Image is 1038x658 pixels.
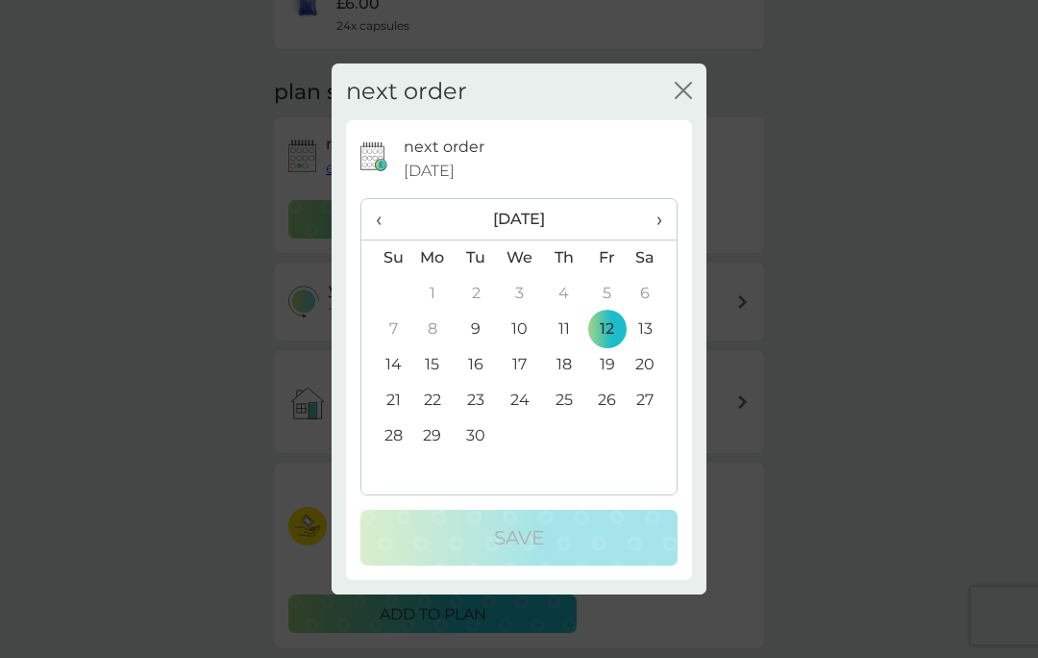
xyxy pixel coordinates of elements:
[629,276,677,312] td: 6
[361,347,410,383] td: 14
[410,347,455,383] td: 15
[585,383,629,418] td: 26
[585,240,629,276] th: Fr
[410,276,455,312] td: 1
[498,312,542,347] td: 10
[585,276,629,312] td: 5
[361,240,410,276] th: Su
[360,510,678,566] button: Save
[675,82,692,102] button: close
[346,78,467,106] h2: next order
[455,383,498,418] td: 23
[404,159,455,184] span: [DATE]
[643,199,662,240] span: ›
[498,276,542,312] td: 3
[542,312,585,347] td: 11
[455,276,498,312] td: 2
[361,312,410,347] td: 7
[404,135,484,160] p: next order
[542,276,585,312] td: 4
[498,240,542,276] th: We
[629,383,677,418] td: 27
[455,240,498,276] th: Tu
[410,240,455,276] th: Mo
[410,312,455,347] td: 8
[629,347,677,383] td: 20
[585,312,629,347] td: 12
[498,347,542,383] td: 17
[455,418,498,454] td: 30
[629,240,677,276] th: Sa
[455,312,498,347] td: 9
[361,383,410,418] td: 21
[410,418,455,454] td: 29
[361,418,410,454] td: 28
[498,383,542,418] td: 24
[629,312,677,347] td: 13
[455,347,498,383] td: 16
[585,347,629,383] td: 19
[410,199,629,240] th: [DATE]
[410,383,455,418] td: 22
[542,240,585,276] th: Th
[494,522,544,553] p: Save
[376,199,396,240] span: ‹
[542,383,585,418] td: 25
[542,347,585,383] td: 18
